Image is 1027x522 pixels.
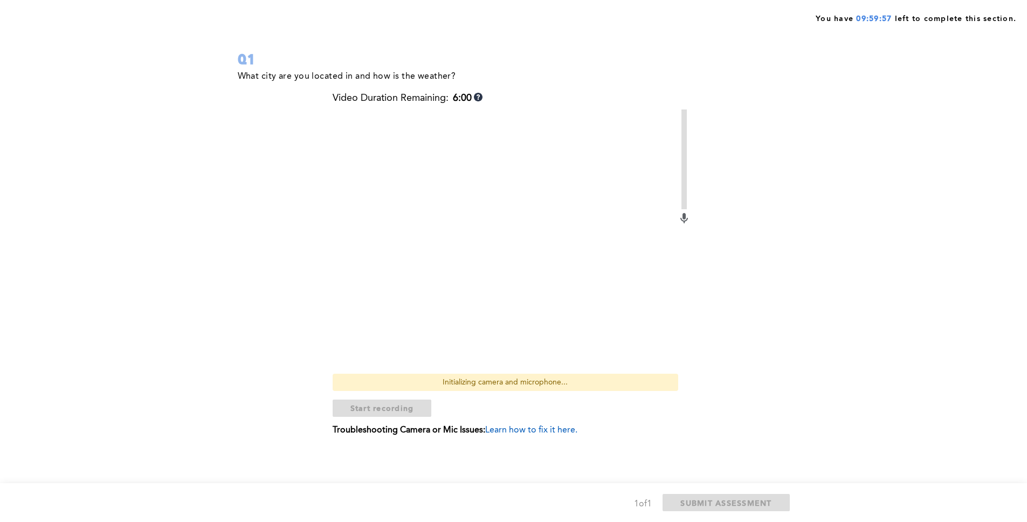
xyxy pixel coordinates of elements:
[663,494,789,511] button: SUBMIT ASSESSMENT
[485,426,577,435] span: Learn how to fix it here.
[333,426,485,435] b: Troubleshooting Camera or Mic Issues:
[238,50,785,69] div: Q1
[634,497,652,512] div: 1 of 1
[333,400,432,417] button: Start recording
[453,93,472,104] b: 6:00
[816,11,1016,24] span: You have left to complete this section.
[333,93,483,104] div: Video Duration Remaining:
[680,498,771,508] span: SUBMIT ASSESSMENT
[238,69,456,84] p: What city are you located in and how is the weather?
[333,374,678,391] div: Initializing camera and microphone...
[856,15,892,23] span: 09:59:57
[350,403,414,413] span: Start recording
